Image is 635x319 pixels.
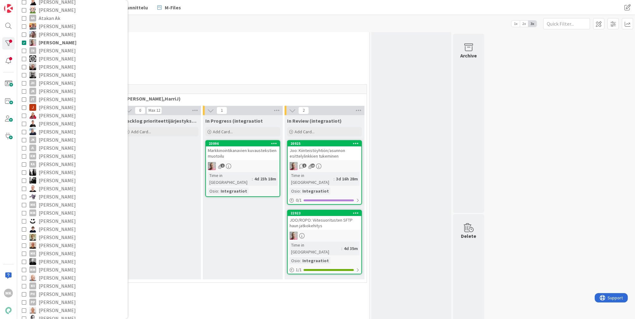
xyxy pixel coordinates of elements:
[290,257,300,264] div: Osio
[22,79,123,87] button: JH [PERSON_NAME]
[29,218,36,224] img: MH
[206,146,280,160] div: Markkinointikanavien kuvaustekstien muotoilu
[290,172,334,186] div: Time in [GEOGRAPHIC_DATA]
[22,233,123,241] button: ML [PERSON_NAME]
[29,177,36,184] img: KM
[29,299,36,306] div: PP
[219,188,249,194] div: Integraatiot
[29,104,36,111] img: JM
[29,31,36,38] img: ET
[543,18,590,29] input: Quick Filter...
[22,63,123,71] button: JH [PERSON_NAME]
[334,175,335,182] span: :
[39,111,76,120] span: [PERSON_NAME]
[22,266,123,274] button: MM [PERSON_NAME]
[39,120,76,128] span: [PERSON_NAME]
[39,144,76,152] span: [PERSON_NAME]
[22,95,123,103] button: JT [PERSON_NAME]
[296,267,302,273] span: 1 / 1
[39,290,76,298] span: [PERSON_NAME]
[22,298,123,306] button: PP [PERSON_NAME]
[39,176,76,184] span: [PERSON_NAME]
[39,95,76,103] span: [PERSON_NAME]
[29,201,36,208] div: MK
[29,209,36,216] div: MM
[39,306,76,314] span: [PERSON_NAME]
[29,274,36,281] img: NG
[29,55,36,62] img: IH
[29,80,36,86] div: JH
[22,30,123,38] button: ET [PERSON_NAME]
[29,242,36,249] img: MK
[29,193,36,200] img: LM
[528,21,537,27] span: 3x
[29,120,36,127] img: JV
[22,120,123,128] button: JV [PERSON_NAME]
[22,168,123,176] button: KV [PERSON_NAME]
[218,188,219,194] span: :
[39,14,60,22] span: Atakan Ak
[29,291,36,297] div: PH
[22,249,123,258] button: MK [PERSON_NAME]
[217,107,227,114] span: 1
[165,4,181,11] span: M-Files
[135,107,145,114] span: 0
[22,225,123,233] button: MT [PERSON_NAME]
[291,141,361,146] div: 20925
[39,6,76,14] span: [PERSON_NAME]
[39,298,76,306] span: [PERSON_NAME]
[39,209,76,217] span: [PERSON_NAME]
[288,266,361,274] div: 1/1
[209,141,280,146] div: 23096
[288,210,361,230] div: 22923JOO/ROPO: Viitesuoritusten SFTP haun jatkokehitys
[22,22,123,30] button: BN [PERSON_NAME]
[290,242,341,255] div: Time in [GEOGRAPHIC_DATA]
[22,290,123,298] button: PH [PERSON_NAME]
[131,129,151,135] span: Add Card...
[154,2,185,13] a: M-Files
[39,249,76,258] span: [PERSON_NAME]
[288,141,361,160] div: 20925Joo: Kiinteistöyhtiön/asunnon esittelylinkkien tukeminen
[39,168,76,176] span: [PERSON_NAME]
[29,128,36,135] img: JJ
[29,169,36,176] img: KV
[29,23,36,30] img: BN
[300,188,301,194] span: :
[39,103,76,111] span: [PERSON_NAME]
[29,234,36,241] img: ML
[288,232,361,240] div: HJ
[39,160,76,168] span: [PERSON_NAME]
[511,21,520,27] span: 1x
[252,175,253,182] span: :
[287,118,342,124] span: In Review (integraatiot)
[335,175,359,182] div: 3d 16h 28m
[221,164,225,168] span: 1
[22,136,123,144] button: JK [PERSON_NAME]
[288,216,361,230] div: JOO/ROPO: Viitesuoritusten SFTP haun jatkokehitys
[39,47,76,55] span: [PERSON_NAME]
[22,306,123,314] button: PM [PERSON_NAME]
[22,241,123,249] button: MK [PERSON_NAME]
[22,152,123,160] button: KM [PERSON_NAME]
[39,152,76,160] span: [PERSON_NAME]
[287,140,362,205] a: 20925Joo: Kiinteistöyhtiön/asunnon esittelylinkkien tukeminenHJTime in [GEOGRAPHIC_DATA]:3d 16h 2...
[291,211,361,215] div: 22923
[13,1,28,8] span: Support
[295,129,315,135] span: Add Card...
[29,145,36,151] div: JL
[461,52,477,59] div: Archive
[29,250,36,257] div: MK
[253,175,278,182] div: 4d 23h 18m
[208,188,218,194] div: Osio
[22,160,123,168] button: KA [PERSON_NAME]
[22,111,123,120] button: JS [PERSON_NAME]
[39,233,76,241] span: [PERSON_NAME]
[149,109,160,112] div: Max 12
[29,47,36,54] div: IN
[29,226,36,233] img: MT
[39,38,76,47] span: [PERSON_NAME]
[22,87,123,95] button: JK [PERSON_NAME]
[110,2,152,13] a: Suunnittelu
[121,4,148,11] span: Suunnittelu
[22,38,123,47] button: HJ [PERSON_NAME]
